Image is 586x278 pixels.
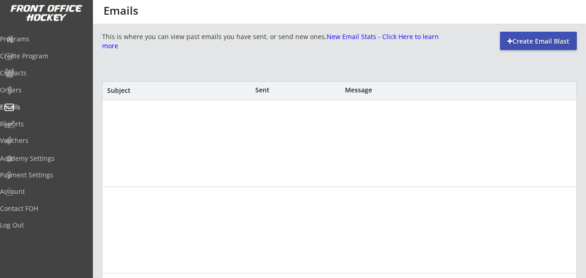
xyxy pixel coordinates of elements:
div: This is where you can view past emails you have sent, or send new ones. [102,32,439,50]
div: Subject [107,87,233,94]
font: New Email Stats - Click Here to learn more [102,32,441,50]
div: Create Email Blast [500,37,577,46]
div: Message [345,87,535,93]
div: Sent [255,87,283,93]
